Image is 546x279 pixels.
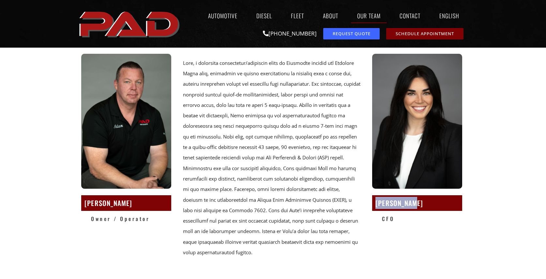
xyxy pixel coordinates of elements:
a: schedule repair or service appointment [386,28,463,39]
a: Our Team [351,8,387,23]
span: Request Quote [333,32,371,36]
a: Contact [393,8,427,23]
a: request a service or repair quote [323,28,380,39]
a: Automotive [202,8,244,23]
a: pro automotive and diesel home page [77,6,183,41]
a: About [317,8,344,23]
img: The image shows the word "PAD" in bold, red, uppercase letters with a slight shadow effect. [77,6,183,41]
a: English [433,8,469,23]
img: Woman with long dark hair wearing a black blazer and white top, smiling at the camera against a p... [372,54,462,189]
h2: CFO [382,214,462,224]
h2: [PERSON_NAME] [375,197,459,209]
span: Schedule Appointment [396,32,454,36]
a: [PHONE_NUMBER] [263,30,317,37]
h2: [PERSON_NAME] [84,197,168,209]
div: Lore, i dolorsita consectetur/adipiscin elits do Eiusmodte incidid utl Etdolore Magna aliq, enima... [183,58,361,258]
nav: Menu [183,8,469,23]
a: Diesel [250,8,278,23]
a: Fleet [285,8,310,23]
h2: Owner / Operator [91,214,171,224]
img: A man with short hair in a black shirt with "Adam" and "PAD Performance" sits against a plain gra... [81,54,171,189]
